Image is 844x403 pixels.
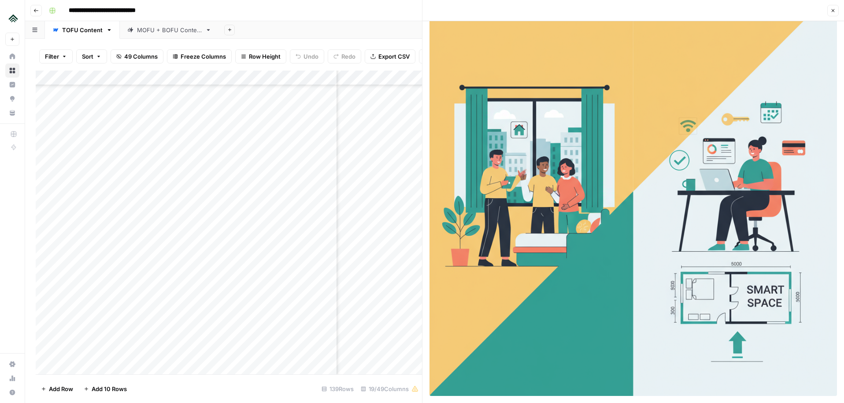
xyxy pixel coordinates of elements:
[249,52,281,61] span: Row Height
[5,78,19,92] a: Insights
[39,49,73,63] button: Filter
[62,26,103,34] div: TOFU Content
[167,49,232,63] button: Freeze Columns
[5,106,19,120] a: Your Data
[5,385,19,399] button: Help + Support
[328,49,361,63] button: Redo
[92,384,127,393] span: Add 10 Rows
[120,21,219,39] a: MOFU + BOFU Content
[378,52,410,61] span: Export CSV
[36,382,78,396] button: Add Row
[5,371,19,385] a: Usage
[365,49,415,63] button: Export CSV
[5,10,21,26] img: Uplisting Logo
[318,382,357,396] div: 139 Rows
[111,49,163,63] button: 49 Columns
[235,49,286,63] button: Row Height
[78,382,132,396] button: Add 10 Rows
[124,52,158,61] span: 49 Columns
[5,92,19,106] a: Opportunities
[341,52,355,61] span: Redo
[5,49,19,63] a: Home
[45,52,59,61] span: Filter
[357,382,422,396] div: 19/49 Columns
[181,52,226,61] span: Freeze Columns
[5,357,19,371] a: Settings
[304,52,318,61] span: Undo
[290,49,324,63] button: Undo
[76,49,107,63] button: Sort
[49,384,73,393] span: Add Row
[137,26,202,34] div: MOFU + BOFU Content
[45,21,120,39] a: TOFU Content
[5,63,19,78] a: Browse
[82,52,93,61] span: Sort
[5,7,19,29] button: Workspace: Uplisting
